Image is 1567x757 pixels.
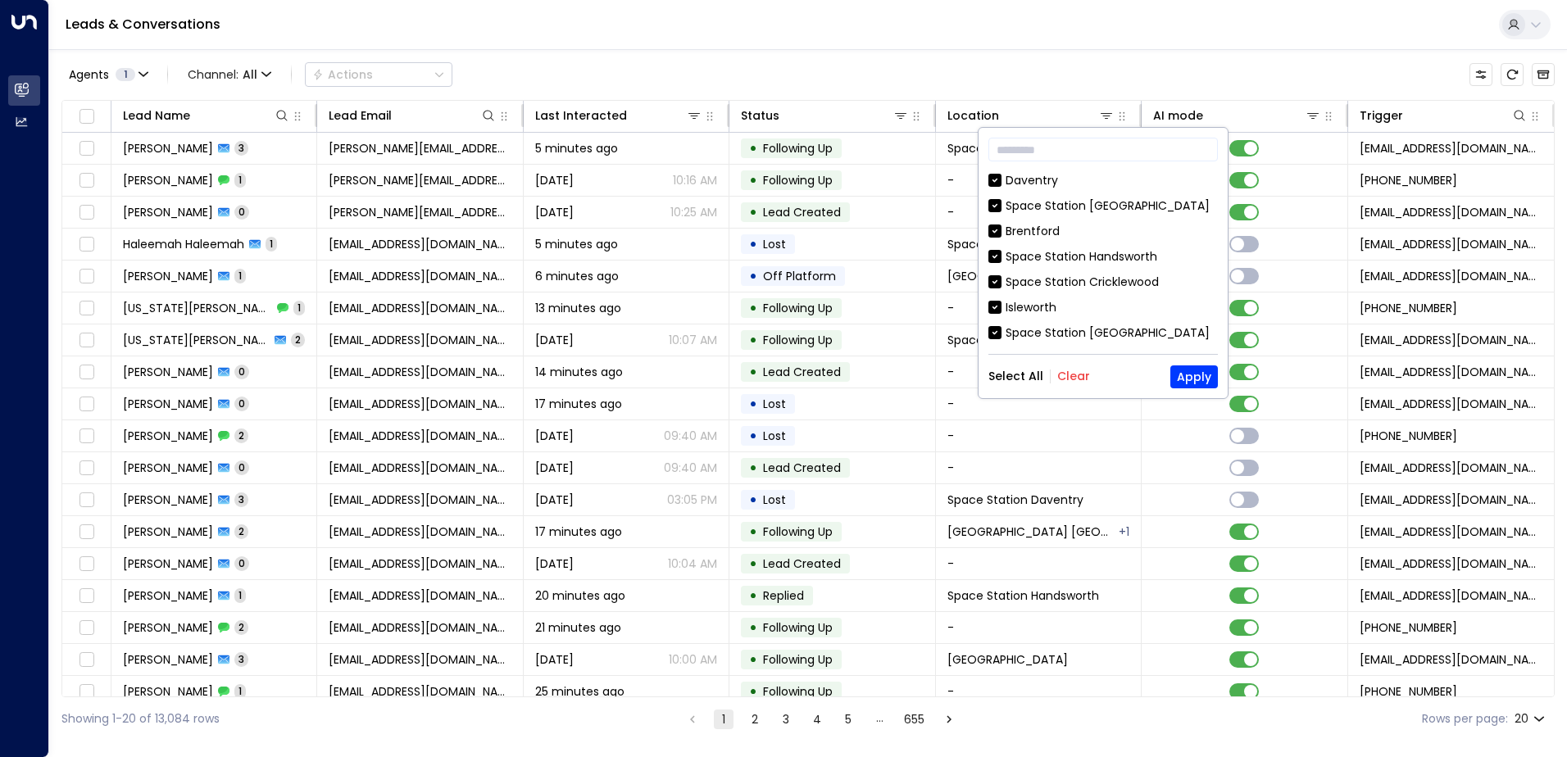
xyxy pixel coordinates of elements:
[76,522,97,542] span: Toggle select row
[535,428,574,444] span: Aug 23, 2025
[936,612,1142,643] td: -
[291,333,305,347] span: 2
[749,678,757,705] div: •
[807,709,827,729] button: Go to page 4
[936,420,1142,451] td: -
[988,299,1218,316] div: Isleworth
[1532,63,1555,86] button: Archived Leads
[988,274,1218,291] div: Space Station Cricklewood
[749,326,757,354] div: •
[76,426,97,446] span: Toggle select row
[123,396,213,412] span: Ellen Osborne
[988,223,1218,240] div: Brentford
[763,524,833,540] span: Following Up
[123,619,213,636] span: Amit Negi
[1360,619,1457,636] span: +447424298000
[669,651,717,668] p: 10:00 AM
[763,492,786,508] span: Lost
[76,330,97,351] span: Toggle select row
[535,651,574,668] span: Sep 19, 2025
[763,587,804,604] span: Replied
[763,428,786,444] span: Lost
[329,492,511,508] span: e.goodby@hotmail.co.uk
[123,428,213,444] span: Ellen Osborne
[936,165,1142,196] td: -
[329,300,511,316] span: georgiarosemcmillan@icloud.com
[329,555,511,572] span: laurens.spethmann@gmail.com
[1006,299,1056,316] div: Isleworth
[947,106,1115,125] div: Location
[535,140,618,156] span: 5 minutes ago
[76,266,97,287] span: Toggle select row
[69,69,109,80] span: Agents
[947,492,1083,508] span: Space Station Daventry
[749,198,757,226] div: •
[234,365,249,378] span: 0
[776,709,796,729] button: Go to page 3
[329,524,511,540] span: laurens.spethmann@gmail.com
[714,709,734,729] button: page 1
[1360,492,1542,508] span: leads@space-station.co.uk
[329,236,511,252] span: haleemah-akhtar@outlook.com
[1006,197,1210,215] div: Space Station [GEOGRAPHIC_DATA]
[763,683,833,700] span: Following Up
[123,140,213,156] span: Kemal Sencan
[535,332,574,348] span: Yesterday
[76,202,97,223] span: Toggle select row
[1360,300,1457,316] span: +447789880892
[763,619,833,636] span: Following Up
[1153,106,1320,125] div: AI mode
[763,172,833,188] span: Following Up
[312,67,373,82] div: Actions
[293,301,305,315] span: 1
[669,332,717,348] p: 10:07 AM
[1360,140,1542,156] span: leads@space-station.co.uk
[749,390,757,418] div: •
[936,388,1142,419] td: -
[947,587,1099,604] span: Space Station Handsworth
[76,650,97,670] span: Toggle select row
[535,396,622,412] span: 17 minutes ago
[243,68,257,81] span: All
[329,460,511,476] span: e.goodby@hotmail.co.uk
[181,63,278,86] button: Channel:All
[329,268,511,284] span: rjhgillis@hotmail.com
[745,709,765,729] button: Go to page 2
[76,682,97,702] span: Toggle select row
[1360,268,1542,284] span: leads@space-station.co.uk
[1360,106,1403,125] div: Trigger
[936,676,1142,707] td: -
[123,204,213,220] span: Kemal Sencan
[76,362,97,383] span: Toggle select row
[749,614,757,641] div: •
[749,358,757,386] div: •
[1360,428,1457,444] span: +447547717415
[76,618,97,638] span: Toggle select row
[535,555,574,572] span: Yesterday
[763,396,786,412] span: Lost
[749,262,757,290] div: •
[535,492,574,508] span: Aug 05, 2025
[535,683,625,700] span: 25 minutes ago
[329,428,511,444] span: e.goodby@hotmail.co.uk
[667,492,717,508] p: 03:05 PM
[664,428,717,444] p: 09:40 AM
[329,683,511,700] span: josikyl@gmail.com
[329,106,496,125] div: Lead Email
[234,684,246,698] span: 1
[763,140,833,156] span: Following Up
[947,524,1117,540] span: Space Station St Johns Wood
[535,106,627,125] div: Last Interacted
[901,709,928,729] button: Go to page 655
[234,492,248,506] span: 3
[266,237,277,251] span: 1
[749,134,757,162] div: •
[76,554,97,574] span: Toggle select row
[1153,106,1203,125] div: AI mode
[535,364,623,380] span: 14 minutes ago
[234,173,246,187] span: 1
[535,587,625,604] span: 20 minutes ago
[1360,236,1542,252] span: leads@space-station.co.uk
[116,68,135,81] span: 1
[763,268,836,284] span: Off Platform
